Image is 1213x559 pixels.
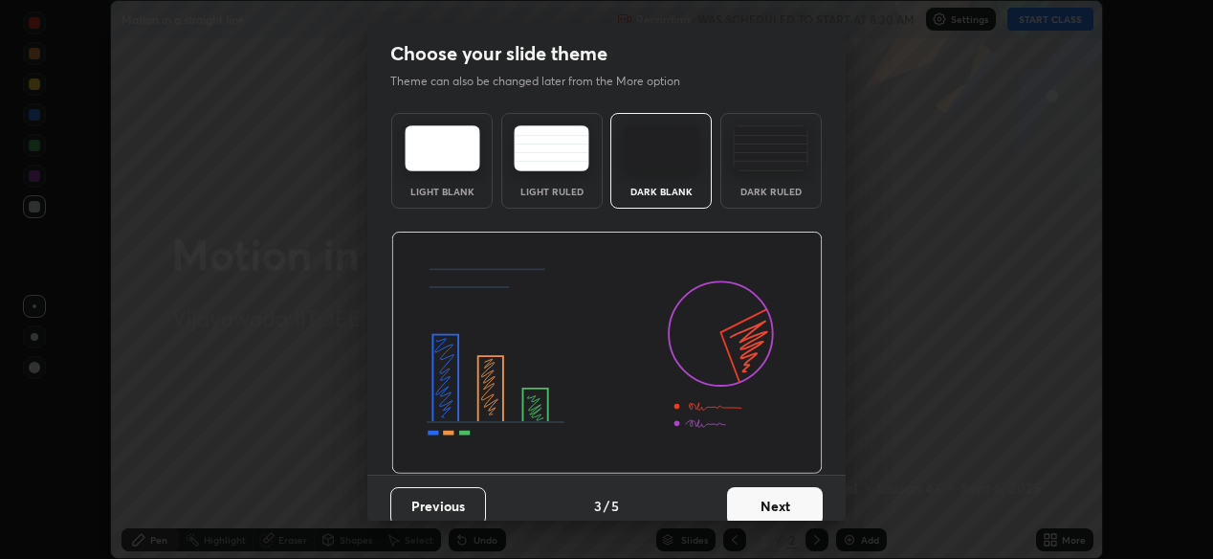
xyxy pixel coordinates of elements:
[733,125,808,171] img: darkRuledTheme.de295e13.svg
[391,232,823,475] img: darkThemeBanner.d06ce4a2.svg
[733,187,809,196] div: Dark Ruled
[514,125,589,171] img: lightRuledTheme.5fabf969.svg
[611,496,619,516] h4: 5
[624,125,699,171] img: darkTheme.f0cc69e5.svg
[390,41,607,66] h2: Choose your slide theme
[404,187,480,196] div: Light Blank
[390,73,700,90] p: Theme can also be changed later from the More option
[390,487,486,525] button: Previous
[604,496,609,516] h4: /
[405,125,480,171] img: lightTheme.e5ed3b09.svg
[514,187,590,196] div: Light Ruled
[594,496,602,516] h4: 3
[727,487,823,525] button: Next
[623,187,699,196] div: Dark Blank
